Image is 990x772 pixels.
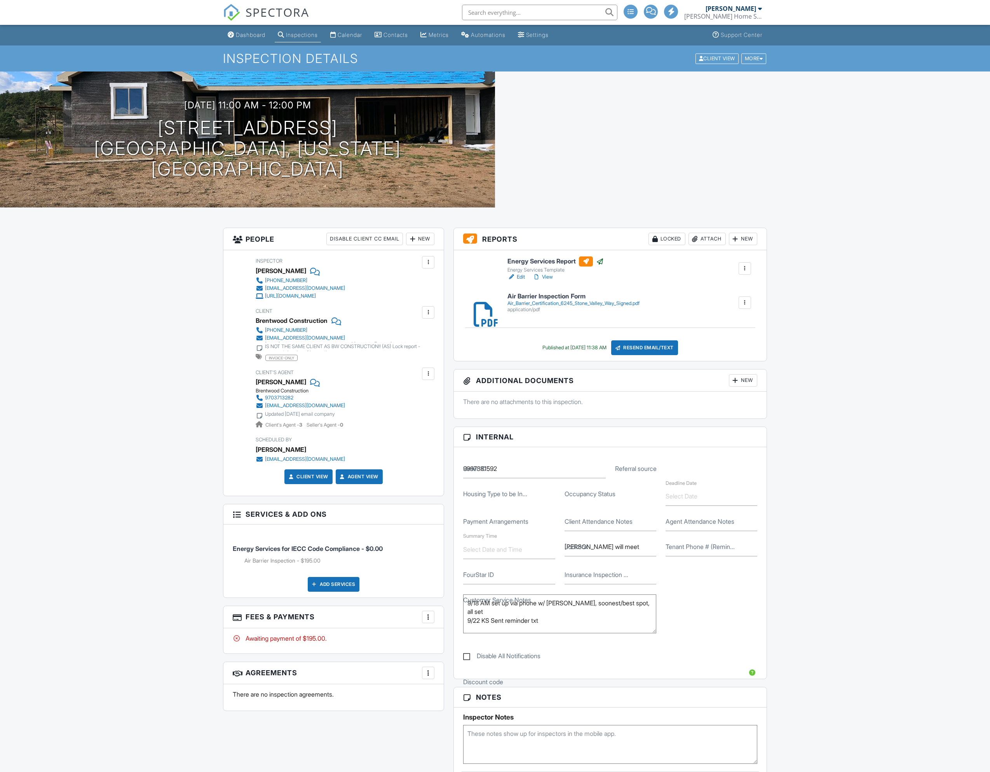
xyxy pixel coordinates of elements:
[184,100,311,110] h3: [DATE] 11:00 am - 12:00 pm
[265,456,345,462] div: [EMAIL_ADDRESS][DOMAIN_NAME]
[265,355,298,361] span: invoice-only
[507,256,604,267] h6: Energy Services Report
[615,464,657,473] label: Referral source
[256,258,282,264] span: Inspector
[287,473,328,481] a: Client View
[463,540,555,559] input: Summary Time
[565,537,656,556] input: Lockbox
[256,437,292,443] span: Scheduled By
[338,473,378,481] a: Agent View
[327,28,365,42] a: Calendar
[371,28,411,42] a: Contacts
[256,455,345,463] a: [EMAIL_ADDRESS][DOMAIN_NAME]
[666,517,734,526] label: Agent Attendance Notes
[256,265,306,277] div: [PERSON_NAME]
[463,713,757,721] h5: Inspector Notes
[256,326,420,334] a: [PHONE_NUMBER]
[223,662,444,684] h3: Agreements
[507,256,604,274] a: Energy Services Report Energy Services Template
[666,537,757,556] input: Tenant Phone # (Reminder)
[429,31,449,38] div: Metrics
[265,285,345,291] div: [EMAIL_ADDRESS][DOMAIN_NAME]
[526,31,549,38] div: Settings
[666,542,735,551] label: Tenant Phone # (Reminder)
[463,565,555,584] input: FourStar ID
[265,277,307,284] div: [PHONE_NUMBER]
[265,411,335,417] div: Updated [DATE] email company
[223,228,444,250] h3: People
[244,557,434,565] li: Add on: Air Barrier Inspection
[454,369,767,392] h3: Additional Documents
[286,31,318,38] div: Inspections
[721,31,762,38] div: Support Center
[463,397,757,406] p: There are no attachments to this inspection.
[533,273,553,281] a: View
[507,293,640,300] h6: Air Barrier Inspection Form
[246,4,309,20] span: SPECTORA
[326,233,403,245] div: Disable Client CC Email
[223,52,767,65] h1: Inspection Details
[256,376,306,388] a: [PERSON_NAME]
[256,444,306,455] div: [PERSON_NAME]
[275,28,321,42] a: Inspections
[462,5,617,20] input: Search everything...
[256,394,345,402] a: 9703713282
[666,512,757,531] input: Agent Attendance Notes
[233,634,434,643] div: Awaiting payment of $195.00.
[507,300,640,307] div: Air_Barrier_Certification_6245_Stone_Valley_Way_Signed.pdf
[648,233,685,245] div: Locked
[233,690,434,699] p: There are no inspection agreements.
[706,5,756,12] div: [PERSON_NAME]
[688,233,726,245] div: Attach
[709,28,765,42] a: Support Center
[265,335,345,341] div: [EMAIL_ADDRESS][DOMAIN_NAME]
[223,504,444,525] h3: Services & Add ons
[256,334,420,342] a: [EMAIL_ADDRESS][DOMAIN_NAME]
[729,374,757,387] div: New
[256,308,272,314] span: Client
[463,533,497,539] label: Summary Time
[265,422,303,428] span: Client's Agent -
[225,28,268,42] a: Dashboard
[666,487,757,506] input: Deadline Date
[265,337,420,356] div: [DATE] USE THIS PROFILE PER OWNER, [PERSON_NAME]. ALSO THIS IS NOT THE SAME CLIENT AS BW CONSTRUC...
[307,422,343,428] span: Seller's Agent -
[256,277,345,284] a: [PHONE_NUMBER]
[265,395,293,401] div: 9703713282
[542,345,607,351] div: Published at [DATE] 11:38 AM
[666,480,697,486] label: Deadline Date
[695,53,739,64] div: Client View
[265,403,345,409] div: [EMAIL_ADDRESS][DOMAIN_NAME]
[463,570,494,579] label: FourStar ID
[507,273,525,281] a: Edit
[454,228,767,250] h3: Reports
[458,28,509,42] a: Automations (Advanced)
[256,402,345,410] a: [EMAIL_ADDRESS][DOMAIN_NAME]
[565,565,656,584] input: Insurance Inspection Items
[233,530,434,571] li: Service: Energy Services for IECC Code Compliance
[507,307,640,313] div: application/pdf
[695,55,741,61] a: Client View
[299,422,302,428] strong: 3
[406,233,434,245] div: New
[454,427,767,447] h3: Internal
[463,464,486,473] label: Order ID
[565,490,615,498] label: Occupancy Status
[236,31,265,38] div: Dashboard
[340,422,343,428] strong: 0
[308,577,359,592] div: Add Services
[256,315,328,326] div: Brentwood Construction
[223,10,309,27] a: SPECTORA
[565,542,588,551] label: Lockbox
[256,284,345,292] a: [EMAIL_ADDRESS][DOMAIN_NAME]
[565,570,628,579] label: Insurance Inspection Items
[223,606,444,628] h3: Fees & Payments
[684,12,762,20] div: Scott Home Services, LLC
[463,678,503,686] label: Discount code
[223,4,240,21] img: The Best Home Inspection Software - Spectora
[741,53,767,64] div: More
[265,327,307,333] div: [PHONE_NUMBER]
[265,293,316,299] div: [URL][DOMAIN_NAME]
[256,292,345,300] a: [URL][DOMAIN_NAME]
